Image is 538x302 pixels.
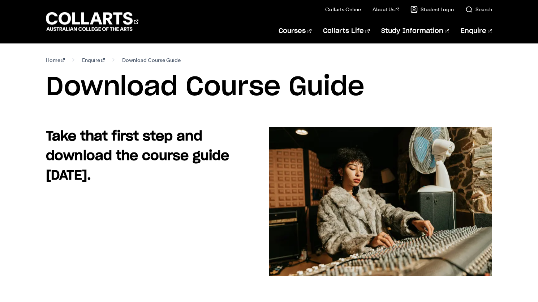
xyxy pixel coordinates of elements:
[325,6,361,13] a: Collarts Online
[323,19,370,43] a: Collarts Life
[46,71,492,104] h1: Download Course Guide
[46,130,229,182] strong: Take that first step and download the course guide [DATE].
[381,19,449,43] a: Study Information
[373,6,399,13] a: About Us
[461,19,492,43] a: Enquire
[46,55,65,65] a: Home
[465,6,492,13] a: Search
[279,19,311,43] a: Courses
[46,11,138,32] div: Go to homepage
[410,6,454,13] a: Student Login
[122,55,181,65] span: Download Course Guide
[82,55,105,65] a: Enquire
